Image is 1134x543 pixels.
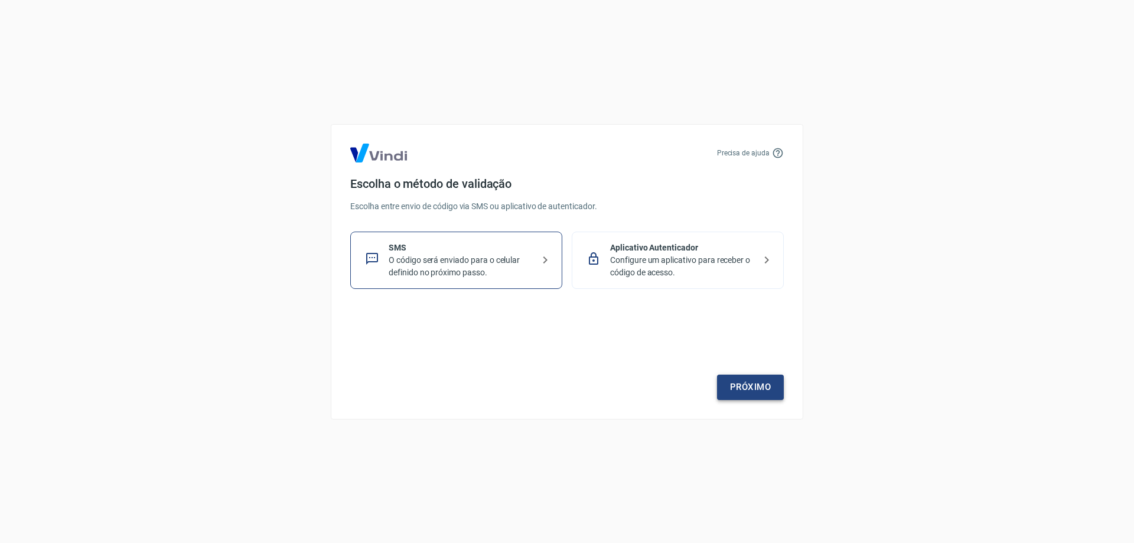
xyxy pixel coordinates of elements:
p: Aplicativo Autenticador [610,242,755,254]
p: Precisa de ajuda [717,148,770,158]
p: O código será enviado para o celular definido no próximo passo. [389,254,533,279]
p: SMS [389,242,533,254]
a: Próximo [717,375,784,399]
h4: Escolha o método de validação [350,177,784,191]
p: Escolha entre envio de código via SMS ou aplicativo de autenticador. [350,200,784,213]
img: Logo Vind [350,144,407,162]
div: Aplicativo AutenticadorConfigure um aplicativo para receber o código de acesso. [572,232,784,289]
div: SMSO código será enviado para o celular definido no próximo passo. [350,232,562,289]
p: Configure um aplicativo para receber o código de acesso. [610,254,755,279]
